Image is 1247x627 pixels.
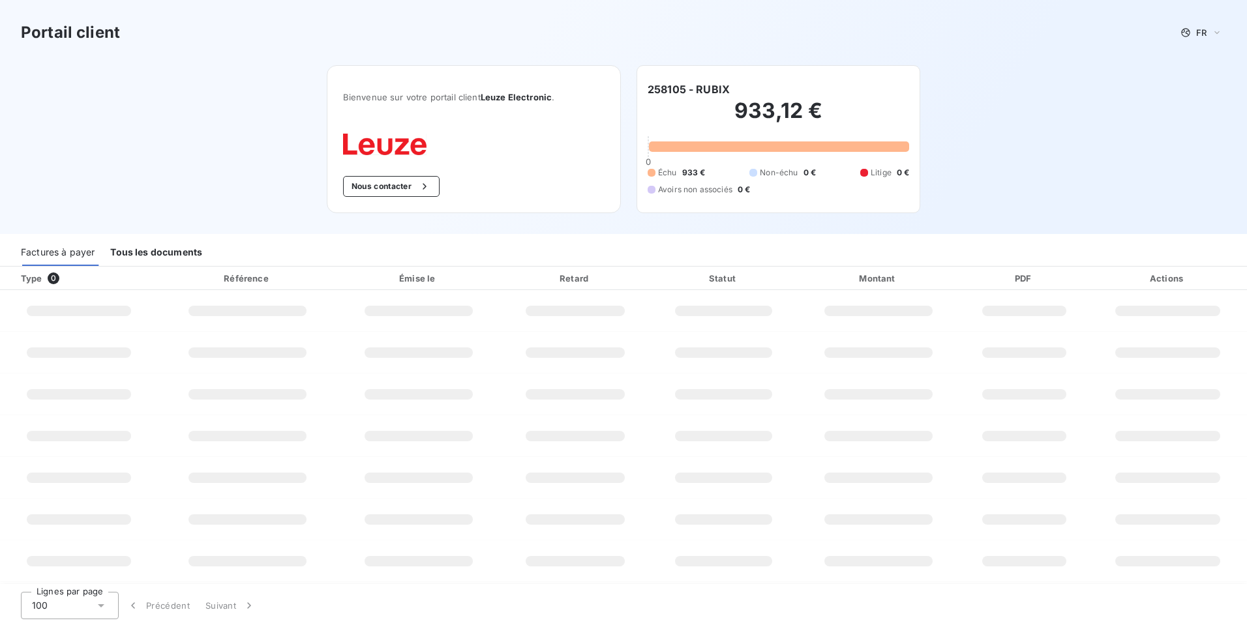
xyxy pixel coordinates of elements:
[682,167,706,179] span: 933 €
[897,167,909,179] span: 0 €
[760,167,798,179] span: Non-échu
[32,599,48,612] span: 100
[800,272,957,285] div: Montant
[343,176,440,197] button: Nous contacter
[653,272,794,285] div: Statut
[1196,27,1207,38] span: FR
[13,272,155,285] div: Type
[648,81,730,97] h6: 258105 - RUBIX
[340,272,498,285] div: Émise le
[648,98,909,137] h2: 933,12 €
[21,21,120,44] h3: Portail client
[658,167,677,179] span: Échu
[738,184,750,196] span: 0 €
[119,592,198,619] button: Précédent
[481,92,552,102] span: Leuze Electronic
[804,167,816,179] span: 0 €
[658,184,732,196] span: Avoirs non associés
[963,272,1086,285] div: PDF
[1091,272,1244,285] div: Actions
[110,239,202,266] div: Tous les documents
[646,156,651,167] span: 0
[503,272,648,285] div: Retard
[21,239,95,266] div: Factures à payer
[871,167,892,179] span: Litige
[48,272,59,284] span: 0
[343,92,605,102] span: Bienvenue sur votre portail client .
[343,134,427,155] img: Company logo
[224,273,268,284] div: Référence
[198,592,263,619] button: Suivant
